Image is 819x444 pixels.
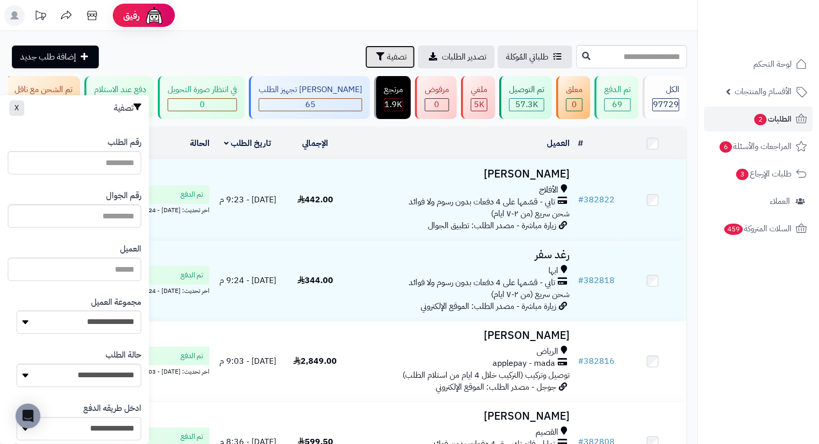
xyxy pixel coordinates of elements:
a: السلات المتروكة459 [704,216,813,241]
span: جوجل - مصدر الطلب: الموقع الإلكتروني [436,381,556,393]
a: العميل [547,137,570,150]
span: زيارة مباشرة - مصدر الطلب: تطبيق الجوال [428,219,556,232]
span: 2 [754,114,767,126]
span: 69 [613,98,623,111]
a: العملاء [704,189,813,214]
span: السلات المتروكة [723,221,792,236]
label: حالة الطلب [106,349,141,361]
div: 1858 [384,99,403,111]
a: مرفوض 0 [413,76,459,119]
span: 97729 [653,98,679,111]
a: المراجعات والأسئلة6 [704,134,813,159]
h3: رغد سفر [353,249,570,261]
label: رقم الجوال [106,190,141,202]
span: لوحة التحكم [753,57,792,71]
span: طلباتي المُوكلة [506,51,548,63]
label: مجموعة العميل [91,297,141,308]
a: تاريخ الطلب [224,137,271,150]
a: الإجمالي [302,137,328,150]
label: ادخل طريقه الدفع [83,403,141,415]
span: تصدير الطلبات [442,51,486,63]
span: القصيم [535,426,558,438]
span: شحن سريع (من ٢-٧ ايام) [491,208,570,220]
span: تابي - قسّمها على 4 دفعات بدون رسوم ولا فوائد [409,196,555,208]
span: 0 [572,98,577,111]
a: لوحة التحكم [704,52,813,77]
span: الرياض [537,346,558,358]
span: الأفلاج [539,184,558,196]
span: توصيل وتركيب (التركيب خلال 4 ايام من استلام الطلب) [403,369,570,381]
span: الطلبات [753,112,792,126]
div: معلق [566,84,583,96]
span: تم الدفع [181,189,203,200]
span: العملاء [770,194,790,209]
span: [DATE] - 9:24 م [219,274,276,287]
span: 442.00 [297,194,333,206]
div: تم التوصيل [509,84,544,96]
a: معلق 0 [554,76,592,119]
div: Open Intercom Messenger [16,404,40,428]
span: طلبات الإرجاع [735,167,792,181]
div: تم الدفع [604,84,631,96]
a: الطلبات2 [704,107,813,131]
span: تم الدفع [181,432,203,442]
div: مرفوض [425,84,449,96]
div: 0 [567,99,582,111]
a: تصدير الطلبات [418,46,495,68]
img: ai-face.png [144,5,165,26]
div: دفع عند الاستلام [94,84,146,96]
span: 57.3K [515,98,538,111]
a: طلباتي المُوكلة [498,46,572,68]
a: تم التوصيل 57.3K [497,76,554,119]
span: # [578,274,584,287]
div: 0 [168,99,236,111]
span: تصفية [387,51,407,63]
span: الأقسام والمنتجات [735,84,792,99]
a: دفع عند الاستلام 0 [82,76,156,119]
span: زيارة مباشرة - مصدر الطلب: الموقع الإلكتروني [421,300,556,313]
a: تم الشحن مع ناقل 7.2K [3,76,82,119]
a: ملغي 5K [459,76,497,119]
span: 0 [200,98,205,111]
a: #382816 [578,355,615,367]
label: العميل [120,243,141,255]
a: في انتظار صورة التحويل 0 [156,76,247,119]
span: المراجعات والأسئلة [719,139,792,154]
span: 459 [724,224,743,235]
span: شحن سريع (من ٢-٧ ايام) [491,288,570,301]
div: تم الشحن مع ناقل [14,84,72,96]
span: 65 [305,98,316,111]
h3: [PERSON_NAME] [353,168,570,180]
div: 57277 [510,99,544,111]
h3: تصفية [114,103,141,113]
span: 3 [736,169,749,181]
div: 5018 [471,99,487,111]
span: # [578,355,584,367]
span: X [14,102,19,113]
h3: [PERSON_NAME] [353,330,570,342]
a: #382822 [578,194,615,206]
div: الكل [652,84,679,96]
a: [PERSON_NAME] تجهيز الطلب 65 [247,76,372,119]
span: [DATE] - 9:23 م [219,194,276,206]
div: 65 [259,99,362,111]
a: الحالة [190,137,210,150]
span: رفيق [123,9,140,22]
div: مرتجع [384,84,403,96]
span: # [578,194,584,206]
h3: [PERSON_NAME] [353,410,570,422]
div: [PERSON_NAME] تجهيز الطلب [259,84,362,96]
span: 344.00 [297,274,333,287]
span: إضافة طلب جديد [20,51,76,63]
a: الكل97729 [641,76,689,119]
button: X [9,100,24,116]
label: رقم الطلب [108,137,141,149]
div: ملغي [471,84,487,96]
a: #382818 [578,274,615,287]
span: 6 [719,141,732,153]
a: مرتجع 1.9K [372,76,413,119]
a: إضافة طلب جديد [12,46,99,68]
div: في انتظار صورة التحويل [168,84,237,96]
a: تم الدفع 69 [592,76,641,119]
div: 0 [425,99,449,111]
